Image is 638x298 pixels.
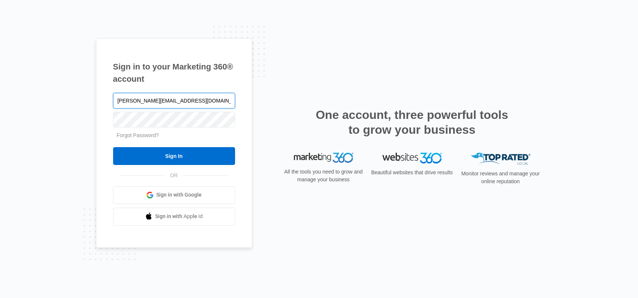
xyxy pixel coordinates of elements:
[314,107,511,137] h2: One account, three powerful tools to grow your business
[282,168,365,184] p: All the tools you need to grow and manage your business
[471,153,530,165] img: Top Rated Local
[113,61,235,85] h1: Sign in to your Marketing 360® account
[113,208,235,226] a: Sign in with Apple Id
[155,213,203,220] span: Sign in with Apple Id
[113,93,235,108] input: Email
[459,170,542,185] p: Monitor reviews and manage your online reputation
[294,153,353,163] img: Marketing 360
[371,169,454,176] p: Beautiful websites that drive results
[382,153,442,163] img: Websites 360
[156,191,202,199] span: Sign in with Google
[113,186,235,204] a: Sign in with Google
[113,147,235,165] input: Sign In
[165,172,183,179] span: OR
[117,132,159,138] a: Forgot Password?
